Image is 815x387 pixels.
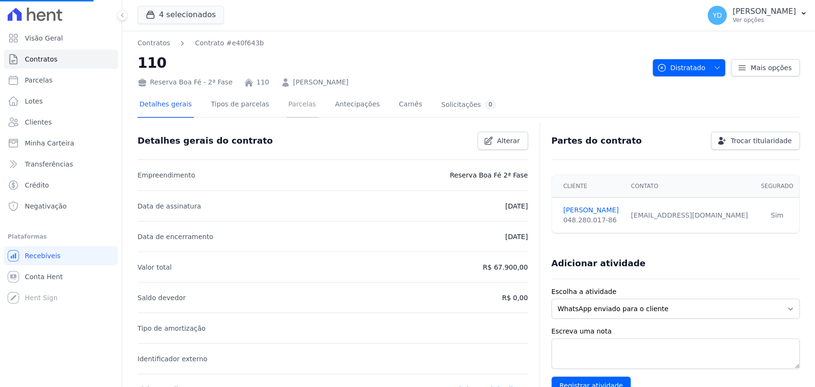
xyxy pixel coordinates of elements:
[293,77,349,87] a: [PERSON_NAME]
[563,205,620,215] a: [PERSON_NAME]
[712,12,721,19] span: YD
[551,287,800,297] label: Escolha a atividade
[441,100,496,109] div: Solicitações
[450,169,528,181] p: Reserva Boa Fé 2ª Fase
[138,261,172,273] p: Valor total
[732,7,796,16] p: [PERSON_NAME]
[4,92,118,111] a: Lotes
[209,93,271,118] a: Tipos de parcelas
[4,155,118,174] a: Transferências
[333,93,382,118] a: Antecipações
[4,176,118,195] a: Crédito
[731,59,800,76] a: Mais opções
[4,134,118,153] a: Minha Carteira
[4,246,118,265] a: Recebíveis
[25,138,74,148] span: Minha Carteira
[700,2,815,29] button: YD [PERSON_NAME] Ver opções
[25,201,67,211] span: Negativação
[497,136,520,146] span: Alterar
[483,261,528,273] p: R$ 67.900,00
[138,231,213,242] p: Data de encerramento
[25,33,63,43] span: Visão Geral
[505,231,528,242] p: [DATE]
[439,93,498,118] a: Solicitações0
[732,16,796,24] p: Ver opções
[138,77,233,87] div: Reserva Boa Fé - 2ª Fase
[755,175,799,198] th: Segurado
[751,63,792,73] span: Mais opções
[25,75,53,85] span: Parcelas
[551,135,642,146] h3: Partes do contrato
[138,38,645,48] nav: Breadcrumb
[8,231,114,242] div: Plataformas
[4,50,118,69] a: Contratos
[25,272,63,282] span: Conta Hent
[138,52,645,73] h2: 110
[4,267,118,286] a: Conta Hent
[657,59,705,76] span: Distratado
[4,197,118,216] a: Negativação
[25,96,43,106] span: Lotes
[286,93,318,118] a: Parcelas
[138,200,201,212] p: Data de assinatura
[138,6,224,24] button: 4 selecionados
[25,117,52,127] span: Clientes
[477,132,528,150] a: Alterar
[397,93,424,118] a: Carnês
[505,200,528,212] p: [DATE]
[551,326,800,336] label: Escreva uma nota
[138,93,194,118] a: Detalhes gerais
[195,38,264,48] a: Contrato #e40f643b
[551,258,646,269] h3: Adicionar atividade
[256,77,269,87] a: 110
[25,251,61,261] span: Recebíveis
[4,71,118,90] a: Parcelas
[138,292,186,303] p: Saldo devedor
[653,59,725,76] button: Distratado
[25,180,49,190] span: Crédito
[502,292,528,303] p: R$ 0,00
[711,132,800,150] a: Trocar titularidade
[4,113,118,132] a: Clientes
[138,323,206,334] p: Tipo de amortização
[138,38,264,48] nav: Breadcrumb
[4,29,118,48] a: Visão Geral
[138,169,195,181] p: Empreendimento
[625,175,755,198] th: Contato
[563,215,620,225] div: 048.280.017-86
[138,38,170,48] a: Contratos
[138,135,273,146] h3: Detalhes gerais do contrato
[25,159,73,169] span: Transferências
[755,198,799,233] td: Sim
[552,175,625,198] th: Cliente
[631,210,749,220] div: [EMAIL_ADDRESS][DOMAIN_NAME]
[25,54,57,64] span: Contratos
[138,353,207,365] p: Identificador externo
[730,136,792,146] span: Trocar titularidade
[485,100,496,109] div: 0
